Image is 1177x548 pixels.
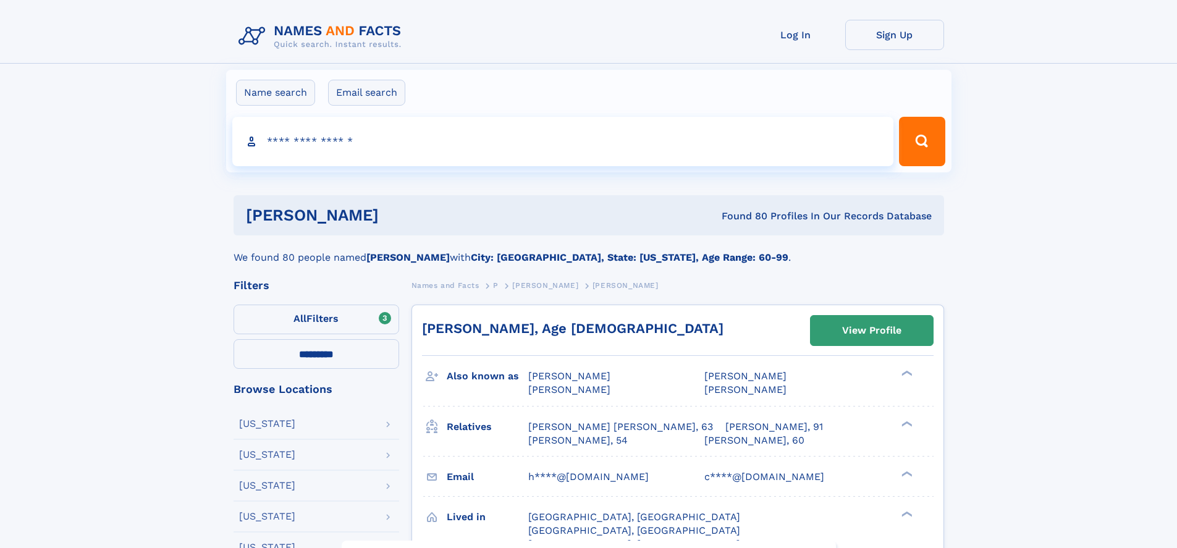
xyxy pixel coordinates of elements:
[512,281,578,290] span: [PERSON_NAME]
[493,277,499,293] a: P
[528,384,610,395] span: [PERSON_NAME]
[493,281,499,290] span: P
[898,419,913,428] div: ❯
[447,466,528,487] h3: Email
[899,117,945,166] button: Search Button
[550,209,932,223] div: Found 80 Profiles In Our Records Database
[422,321,723,336] a: [PERSON_NAME], Age [DEMOGRAPHIC_DATA]
[746,20,845,50] a: Log In
[528,420,713,434] a: [PERSON_NAME] [PERSON_NAME], 63
[234,235,944,265] div: We found 80 people named with .
[239,512,295,521] div: [US_STATE]
[239,450,295,460] div: [US_STATE]
[593,281,659,290] span: [PERSON_NAME]
[528,511,740,523] span: [GEOGRAPHIC_DATA], [GEOGRAPHIC_DATA]
[471,251,788,263] b: City: [GEOGRAPHIC_DATA], State: [US_STATE], Age Range: 60-99
[898,369,913,377] div: ❯
[411,277,479,293] a: Names and Facts
[845,20,944,50] a: Sign Up
[725,420,823,434] a: [PERSON_NAME], 91
[512,277,578,293] a: [PERSON_NAME]
[811,316,933,345] a: View Profile
[528,525,740,536] span: [GEOGRAPHIC_DATA], [GEOGRAPHIC_DATA]
[704,434,804,447] a: [PERSON_NAME], 60
[239,419,295,429] div: [US_STATE]
[447,416,528,437] h3: Relatives
[234,280,399,291] div: Filters
[447,366,528,387] h3: Also known as
[528,370,610,382] span: [PERSON_NAME]
[704,370,787,382] span: [PERSON_NAME]
[232,117,894,166] input: search input
[898,470,913,478] div: ❯
[447,507,528,528] h3: Lived in
[704,384,787,395] span: [PERSON_NAME]
[236,80,315,106] label: Name search
[293,313,306,324] span: All
[528,434,628,447] a: [PERSON_NAME], 54
[234,305,399,334] label: Filters
[246,208,551,223] h1: [PERSON_NAME]
[842,316,901,345] div: View Profile
[234,20,411,53] img: Logo Names and Facts
[898,510,913,518] div: ❯
[234,384,399,395] div: Browse Locations
[328,80,405,106] label: Email search
[239,481,295,491] div: [US_STATE]
[366,251,450,263] b: [PERSON_NAME]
